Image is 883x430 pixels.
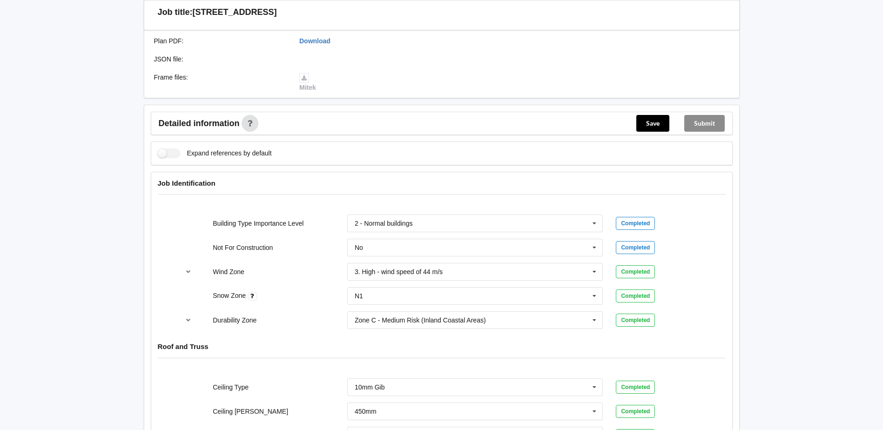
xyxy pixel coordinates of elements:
div: 10mm Gib [355,384,385,390]
h4: Roof and Truss [158,342,726,351]
div: 450mm [355,408,377,415]
span: Detailed information [159,119,240,128]
div: Frame files : [148,73,293,92]
button: reference-toggle [179,263,197,280]
label: Ceiling Type [213,383,249,391]
div: Completed [616,381,655,394]
label: Snow Zone [213,292,248,299]
label: Wind Zone [213,268,244,275]
h3: Job title: [158,7,193,18]
div: Plan PDF : [148,36,293,46]
div: Completed [616,217,655,230]
div: Zone C - Medium Risk (Inland Coastal Areas) [355,317,486,323]
button: Save [636,115,669,132]
label: Durability Zone [213,316,256,324]
button: reference-toggle [179,312,197,329]
div: Completed [616,405,655,418]
h4: Job Identification [158,179,726,188]
label: Ceiling [PERSON_NAME] [213,408,288,415]
div: Completed [616,265,655,278]
label: Expand references by default [158,148,272,158]
div: 2 - Normal buildings [355,220,413,227]
div: Completed [616,314,655,327]
a: Mitek [299,74,316,91]
div: 3. High - wind speed of 44 m/s [355,269,443,275]
a: Download [299,37,330,45]
label: Not For Construction [213,244,273,251]
div: Completed [616,289,655,302]
div: No [355,244,363,251]
label: Building Type Importance Level [213,220,303,227]
div: N1 [355,293,363,299]
div: JSON file : [148,54,293,64]
div: Completed [616,241,655,254]
h3: [STREET_ADDRESS] [193,7,277,18]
